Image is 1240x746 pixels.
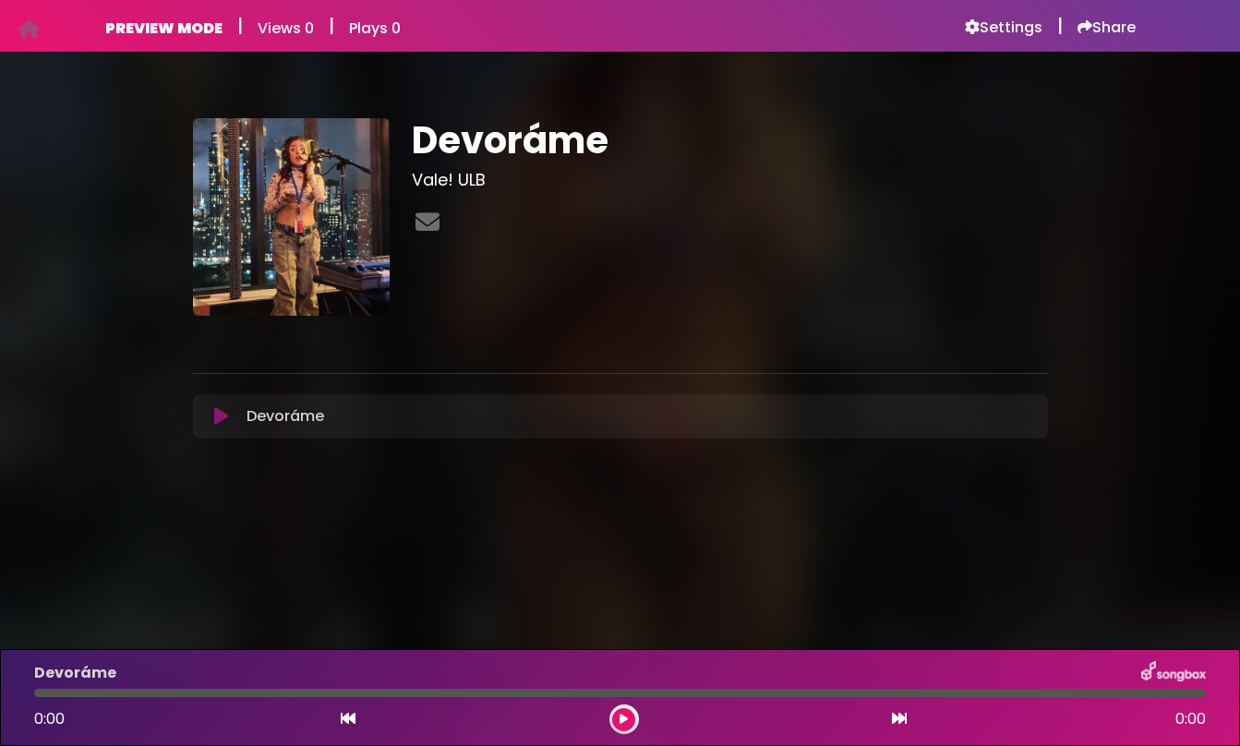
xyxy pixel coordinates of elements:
h1: Devoráme [412,118,1048,162]
a: Share [1077,18,1136,37]
a: Settings [965,18,1042,37]
p: Devoráme [247,405,324,427]
h6: PREVIEW MODE [105,19,223,37]
h6: Views 0 [258,19,314,37]
h3: Vale! ULB [412,170,1048,190]
img: 1DRc4j0gQ8ifEnWViKH2 [193,118,391,316]
h5: | [329,15,334,37]
h5: | [237,15,243,37]
h6: Plays 0 [349,19,401,37]
h5: | [1057,15,1063,37]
